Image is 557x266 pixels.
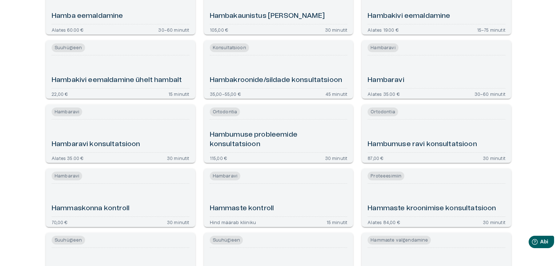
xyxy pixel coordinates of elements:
font: Hambakivi eemaldamine [368,12,450,19]
a: Ava teenuse broneerimise üksikasjad [204,169,353,227]
a: Ava teenuse broneerimise üksikasjad [204,40,353,99]
font: 30 minutit [325,28,348,32]
font: 22,00 € [52,92,68,97]
font: Alates 60.00 € [52,28,83,32]
font: Hambaravi [213,174,237,178]
font: Hambaravi [55,174,79,178]
font: 30 minutit [483,220,505,225]
a: Ava teenuse broneerimise üksikasjad [362,169,511,227]
font: 30 minutit [325,156,348,161]
font: Hambaravi [55,110,79,114]
font: Hambakaunistus [PERSON_NAME] [210,12,325,19]
font: Hammaskonna kontroll [52,205,129,212]
font: Alates 35.00 € [52,156,83,161]
iframe: Abividina käivitaja [500,233,557,253]
font: 87,00 € [368,156,383,161]
a: Ava teenuse broneerimise üksikasjad [46,105,195,163]
font: Suuhügieen [55,238,82,242]
font: 30–60 minutit [474,92,505,97]
a: Ava teenuse broneerimise üksikasjad [204,105,353,163]
font: Hammaste kontroll [210,205,274,212]
font: Hambaravi [368,77,404,83]
font: 30 minutit [167,220,189,225]
font: 15 minutit [326,220,348,225]
font: Hammaste kroonimise konsultatsioon [368,205,496,212]
font: Hambumuse probleemide konsultatsioon [210,131,297,148]
font: 35,00–55,00 € [210,92,241,97]
font: 30 minutit [483,156,505,161]
font: 45 minutit [325,92,348,97]
font: Proteeesimiin [370,174,401,178]
font: Hambaravi konsultatsioon [52,141,140,148]
font: Konsultatsioon [213,46,246,50]
font: 30–60 minutit [158,28,189,32]
font: Hamba eemaldamine [52,12,123,19]
font: Hind määrab kliiniku [210,220,256,225]
font: Hambakivi eemaldamine ühelt hambalt [52,77,182,83]
font: Hambaravi [370,46,395,50]
font: 115,00 € [210,156,227,161]
font: 15–75 minutit [477,28,505,32]
font: Suuhügieen [213,238,240,242]
font: Suuhügieen [55,46,82,50]
font: Ortodontia [370,110,395,114]
a: Ava teenuse broneerimise üksikasjad [46,169,195,227]
font: Hambumuse ravi konsultatsioon [368,141,477,148]
font: Hambakroonide/sildade konsultatsioon [210,77,342,83]
font: 30 minutit [167,156,189,161]
font: Alates 35.00 € [368,92,399,97]
font: 15 minutit [168,92,189,97]
font: Ortodontia [213,110,237,114]
font: 70,00 € [52,220,67,225]
font: Alates 19.00 € [368,28,398,32]
font: Alates 84,00 € [368,220,400,225]
font: 105,00 € [210,28,228,32]
a: Ava teenuse broneerimise üksikasjad [46,40,195,99]
a: Ava teenuse broneerimise üksikasjad [362,105,511,163]
font: Hammaste valgendamine [370,238,428,242]
a: Ava teenuse broneerimise üksikasjad [362,40,511,99]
